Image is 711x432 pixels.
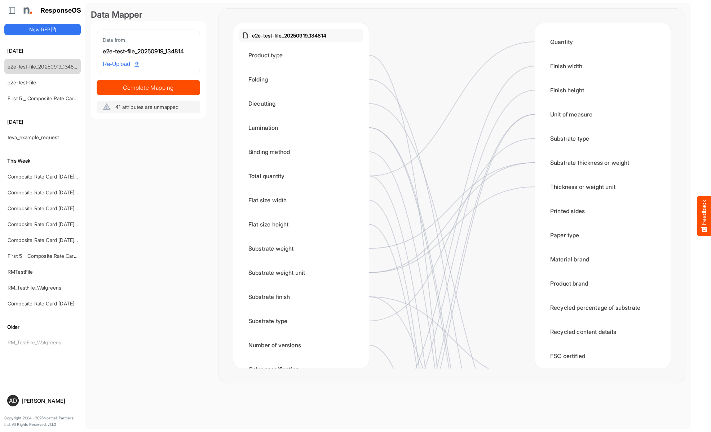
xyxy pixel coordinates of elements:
span: AD [9,398,17,404]
a: First 5 _ Composite Rate Card [DATE] [8,253,94,259]
a: RMTestFile [8,269,33,275]
a: First 5 _ Composite Rate Card [DATE] (2) [8,95,101,101]
a: e2e-test-file [8,79,36,85]
div: Substrate type [239,310,363,332]
p: Copyright 2004 - 2025 Northell Partners Ltd. All Rights Reserved. v 1.1.0 [4,415,81,428]
h6: Older [4,323,81,331]
div: Printed sides [541,200,665,222]
a: Composite Rate Card [DATE]_smaller [8,189,93,195]
div: Recycled percentage of substrate [541,296,665,319]
a: e2e-test-file_20250919_134814 [8,63,79,70]
div: Diecutting [239,92,363,115]
div: Lamination [239,116,363,139]
div: Total quantity [239,165,363,187]
div: Data Mapper [91,9,206,21]
div: Quantity [541,31,665,53]
div: Thickness or weight unit [541,176,665,198]
div: Product brand [541,272,665,295]
div: Binding method [239,141,363,163]
div: Material brand [541,248,665,270]
div: Finish width [541,55,665,77]
div: Color specification [239,358,363,380]
div: Flat size height [239,213,363,235]
div: [PERSON_NAME] [22,398,78,404]
span: 41 attributes are unmapped [115,104,178,110]
h1: ResponseOS [41,7,81,14]
div: Substrate finish [239,286,363,308]
img: Northell [20,3,34,18]
h6: [DATE] [4,47,81,55]
div: e2e-test-file_20250919_134814 [103,47,194,56]
button: New RFP [4,24,81,35]
div: FSC certified [541,345,665,367]
div: Number of versions [239,334,363,356]
div: Substrate thickness or weight [541,151,665,174]
p: e2e-test-file_20250919_134814 [252,32,326,39]
h6: [DATE] [4,118,81,126]
a: teva_example_request [8,134,59,140]
div: Substrate type [541,127,665,150]
div: Paper type [541,224,665,246]
div: Flat size width [239,189,363,211]
div: Product type [239,44,363,66]
a: RM_TestFile_Walgreens [8,285,61,291]
a: Composite Rate Card [DATE]_smaller [8,173,93,180]
div: Unit of measure [541,103,665,125]
div: Folding [239,68,363,91]
a: Composite Rate Card [DATE] [8,300,74,307]
div: Recycled content details [541,321,665,343]
div: Finish height [541,79,665,101]
a: Composite Rate Card [DATE] mapping test_deleted [8,205,125,211]
button: Feedback [697,196,711,236]
button: Complete Mapping [97,80,200,95]
a: Composite Rate Card [DATE]_smaller [8,237,93,243]
div: Substrate weight unit [239,261,363,284]
div: Data from [103,36,194,44]
div: Substrate weight [239,237,363,260]
span: Complete Mapping [97,83,200,93]
span: Re-Upload [103,59,139,69]
a: Composite Rate Card [DATE]_smaller [8,221,93,227]
h6: This Week [4,157,81,165]
a: Re-Upload [100,57,142,71]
